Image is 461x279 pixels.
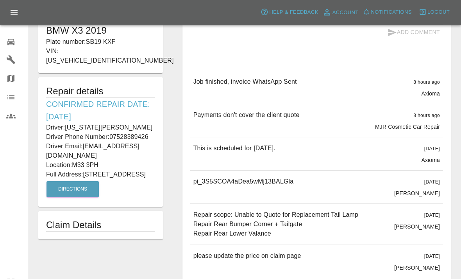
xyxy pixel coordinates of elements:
p: Full Address: [STREET_ADDRESS] [46,170,155,180]
p: Location: M33 3PH [46,161,155,170]
p: Payments don't cover the client quote [193,111,300,120]
p: MJR Cosmetic Car Repair [375,123,440,131]
p: Driver: [US_STATE][PERSON_NAME] [46,123,155,133]
span: [DATE] [424,254,440,259]
p: Job finished, invoice WhatsApp Sent [193,77,297,87]
p: Driver Email: [EMAIL_ADDRESS][DOMAIN_NAME] [46,142,155,161]
span: [DATE] [424,146,440,152]
span: [DATE] [424,213,440,218]
span: Help & Feedback [269,8,318,17]
button: Help & Feedback [259,6,320,18]
span: Account [332,8,359,17]
span: Logout [427,8,450,17]
p: please update the price on claim page [193,252,301,261]
p: This is scheduled for [DATE]. [193,144,275,153]
p: Axioma [421,157,440,164]
p: pi_3S5SCOA4aDea5wMj13BALGla [193,177,294,187]
p: Axioma [421,90,440,98]
span: 8 hours ago [413,80,440,85]
span: 8 hours ago [413,113,440,119]
h6: Confirmed Repair Date: [DATE] [46,98,155,123]
p: Driver Phone Number: 07528389426 [46,133,155,142]
h1: BMW X3 2019 [46,25,155,37]
p: VIN: [US_VEHICLE_IDENTIFICATION_NUMBER] [46,47,155,66]
button: Directions [46,182,99,198]
p: Plate number: SB19 KXF [46,38,155,47]
a: Account [320,6,361,19]
span: [DATE] [424,180,440,185]
button: Notifications [361,6,414,18]
button: Logout [417,6,452,18]
p: [PERSON_NAME] [394,223,440,231]
p: [PERSON_NAME] [394,190,440,198]
span: Notifications [371,8,412,17]
p: Repair scope: Unable to Quote for Replacement Tail Lamp Repair Rear Bumper Corner + Tailgate Repa... [193,211,358,239]
h1: Claim Details [46,219,155,232]
h5: Repair details [46,85,155,98]
button: Open drawer [5,3,23,22]
p: [PERSON_NAME] [394,264,440,272]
